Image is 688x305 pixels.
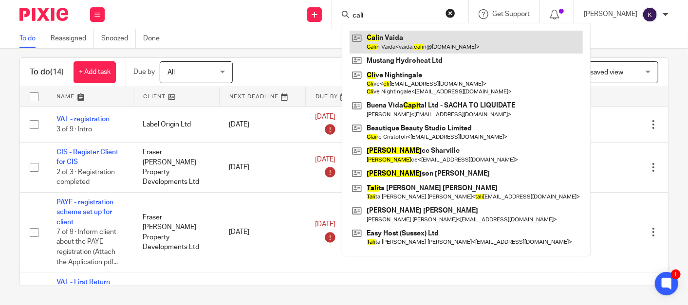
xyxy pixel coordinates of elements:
[671,269,681,279] div: 1
[315,156,335,163] span: [DATE]
[133,192,219,272] td: Fraser [PERSON_NAME] Property Developments Ltd
[569,69,623,76] span: Select saved view
[56,116,110,123] a: VAT - registration
[133,107,219,143] td: Label Origin Ltd
[101,29,136,48] a: Snoozed
[50,68,64,76] span: (14)
[219,143,305,193] td: [DATE]
[167,69,175,76] span: All
[352,12,439,20] input: Search
[584,9,637,19] p: [PERSON_NAME]
[51,29,94,48] a: Reassigned
[56,149,118,165] a: CIS - Register Client for CIS
[56,279,110,295] a: VAT - First Return Bookkeeping
[56,169,115,186] span: 2 of 3 · Registration completed
[56,199,113,226] a: PAYE - registration scheme set up for client
[133,143,219,193] td: Fraser [PERSON_NAME] Property Developments Ltd
[74,61,116,83] a: + Add task
[30,67,64,77] h1: To do
[56,126,92,133] span: 3 of 9 · Intro
[219,192,305,272] td: [DATE]
[642,7,658,22] img: svg%3E
[56,229,118,266] span: 7 of 9 · Inform client about the PAYE registration (Attach the Application pdf...
[133,67,155,77] p: Due by
[315,221,335,228] span: [DATE]
[19,8,68,21] img: Pixie
[143,29,167,48] a: Done
[492,11,530,18] span: Get Support
[446,8,455,18] button: Clear
[219,107,305,143] td: [DATE]
[19,29,43,48] a: To do
[315,113,335,120] span: [DATE]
